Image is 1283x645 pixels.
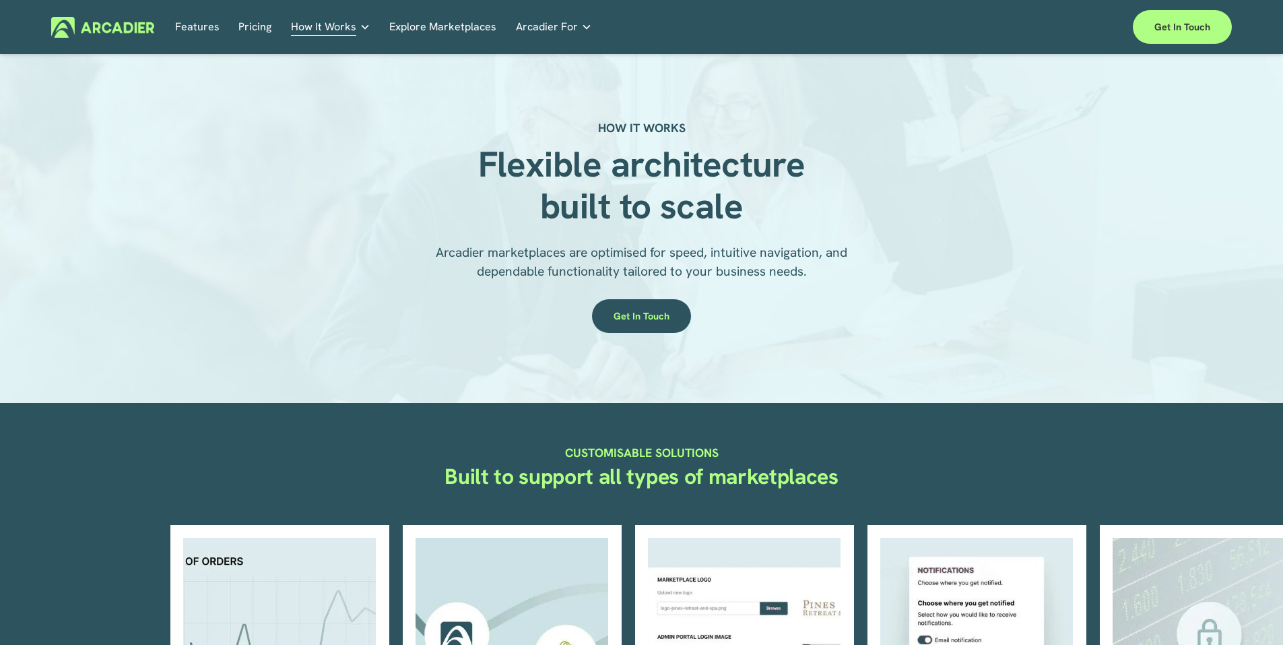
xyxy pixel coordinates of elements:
[175,17,220,38] a: Features
[291,18,356,36] span: How It Works
[1133,10,1232,44] a: Get in touch
[516,18,578,36] span: Arcadier For
[478,141,814,229] strong: Flexible architecture built to scale
[565,445,719,460] strong: CUSTOMISABLE SOLUTIONS
[592,299,691,333] a: Get in touch
[51,17,154,38] img: Arcadier
[238,17,271,38] a: Pricing
[389,17,496,38] a: Explore Marketplaces
[291,17,370,38] a: folder dropdown
[516,17,592,38] a: folder dropdown
[445,462,838,491] strong: Built to support all types of marketplaces
[436,244,851,280] span: Arcadier marketplaces are optimised for speed, intuitive navigation, and dependable functionality...
[598,120,686,135] strong: HOW IT WORKS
